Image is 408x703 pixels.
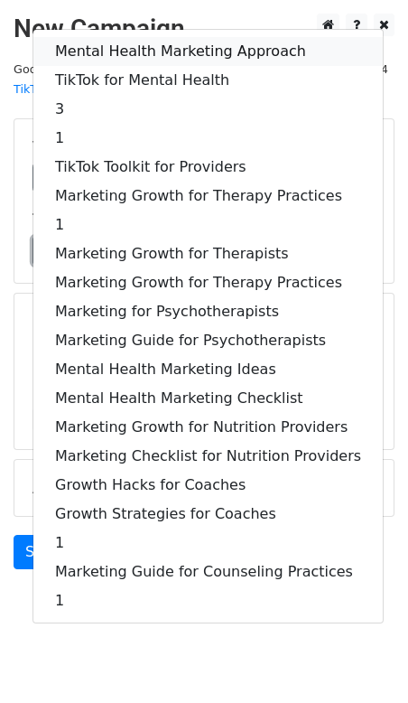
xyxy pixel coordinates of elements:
[33,95,383,124] a: 3
[33,413,383,442] a: Marketing Growth for Nutrition Providers
[33,297,383,326] a: Marketing for Psychotherapists
[33,66,383,95] a: TikTok for Mental Health
[33,326,383,355] a: Marketing Guide for Psychotherapists
[33,355,383,384] a: Mental Health Marketing Ideas
[33,384,383,413] a: Mental Health Marketing Checklist
[33,124,383,153] a: 1
[33,442,383,471] a: Marketing Checklist for Nutrition Providers
[318,616,408,703] iframe: Chat Widget
[33,211,383,239] a: 1
[33,239,383,268] a: Marketing Growth for Therapists
[33,37,383,66] a: Mental Health Marketing Approach
[33,268,383,297] a: Marketing Growth for Therapy Practices
[33,558,383,586] a: Marketing Guide for Counseling Practices
[33,500,383,529] a: Growth Strategies for Coaches
[33,471,383,500] a: Growth Hacks for Coaches
[14,14,394,44] h2: New Campaign
[33,153,383,182] a: TikTok Toolkit for Providers
[14,62,221,97] small: Google Sheet:
[33,182,383,211] a: Marketing Growth for Therapy Practices
[33,529,383,558] a: 1
[14,535,73,569] a: Send
[33,586,383,615] a: 1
